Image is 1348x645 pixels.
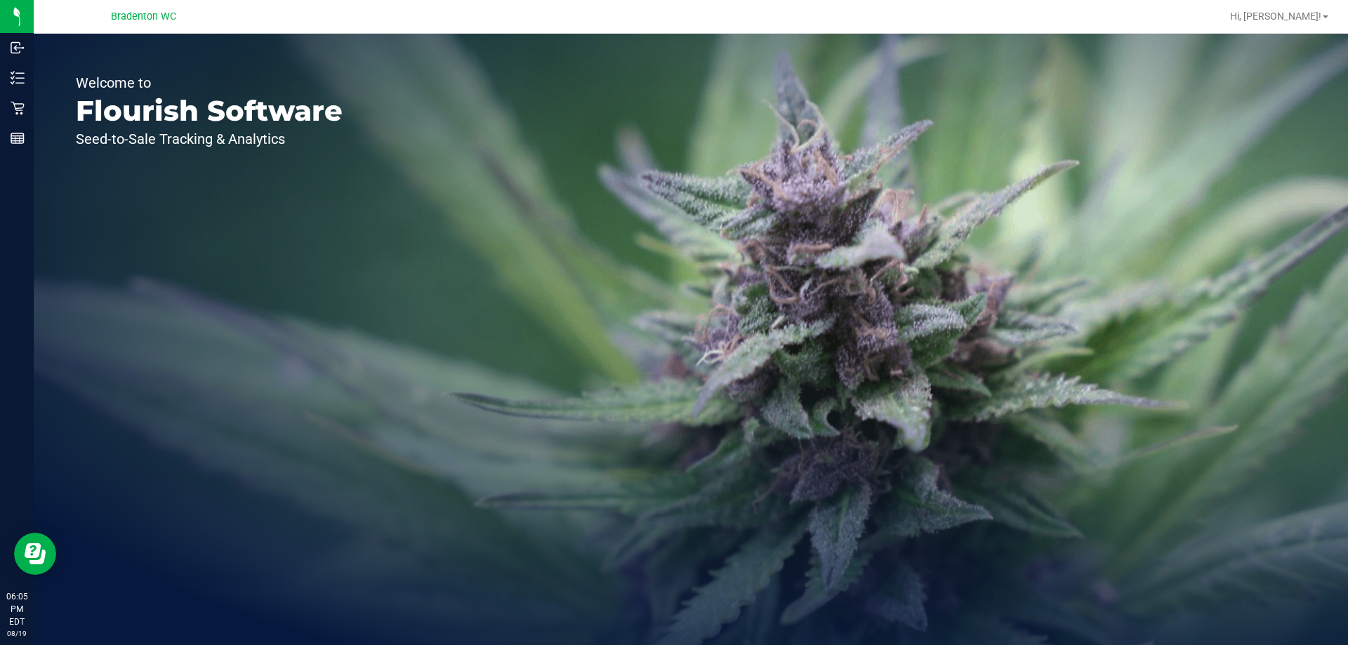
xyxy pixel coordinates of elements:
p: 06:05 PM EDT [6,590,27,628]
p: Seed-to-Sale Tracking & Analytics [76,132,343,146]
iframe: Resource center [14,533,56,575]
inline-svg: Inbound [11,41,25,55]
span: Bradenton WC [111,11,176,22]
inline-svg: Reports [11,131,25,145]
span: Hi, [PERSON_NAME]! [1230,11,1321,22]
inline-svg: Inventory [11,71,25,85]
p: Flourish Software [76,97,343,125]
inline-svg: Retail [11,101,25,115]
p: Welcome to [76,76,343,90]
p: 08/19 [6,628,27,639]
